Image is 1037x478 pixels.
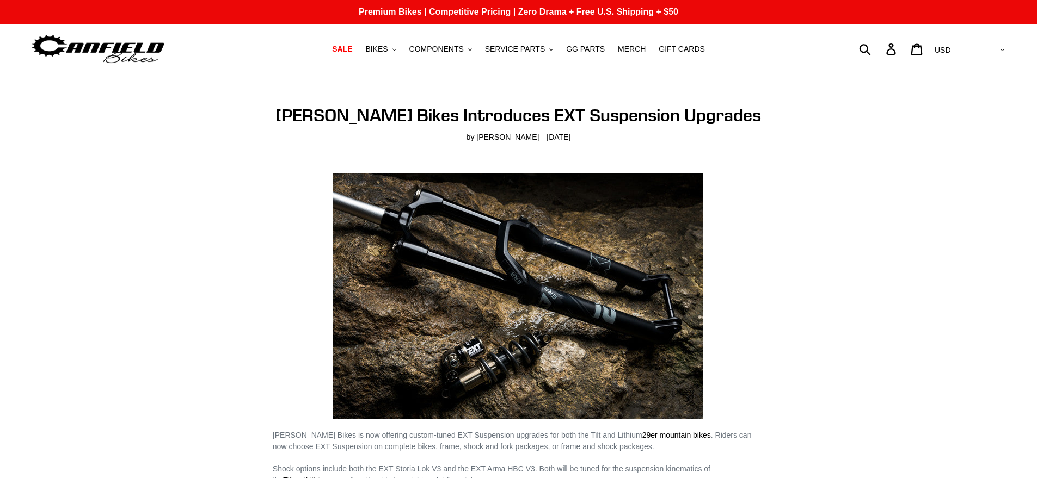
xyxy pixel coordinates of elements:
span: by [PERSON_NAME] [467,132,539,143]
p: [PERSON_NAME] Bikes is now offering custom-tuned EXT Suspension upgrades for both the Tilt and Li... [273,430,764,452]
span: GG PARTS [566,45,605,54]
input: Search [865,37,893,61]
a: GG PARTS [561,42,610,57]
time: [DATE] [547,133,570,141]
a: GIFT CARDS [653,42,710,57]
span: SALE [332,45,352,54]
span: SERVICE PARTS [485,45,545,54]
a: MERCH [612,42,651,57]
button: BIKES [360,42,401,57]
span: COMPONENTS [409,45,464,54]
h1: [PERSON_NAME] Bikes Introduces EXT Suspension Upgrades [273,105,764,126]
span: GIFT CARDS [659,45,705,54]
span: BIKES [365,45,388,54]
span: MERCH [618,45,646,54]
a: 29er mountain bikes [642,431,711,440]
button: SERVICE PARTS [480,42,559,57]
button: COMPONENTS [404,42,477,57]
a: SALE [327,42,358,57]
img: Canfield Bikes [30,32,166,66]
img: EXT Suspension | Canfield Bikes | MTB [333,173,703,419]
